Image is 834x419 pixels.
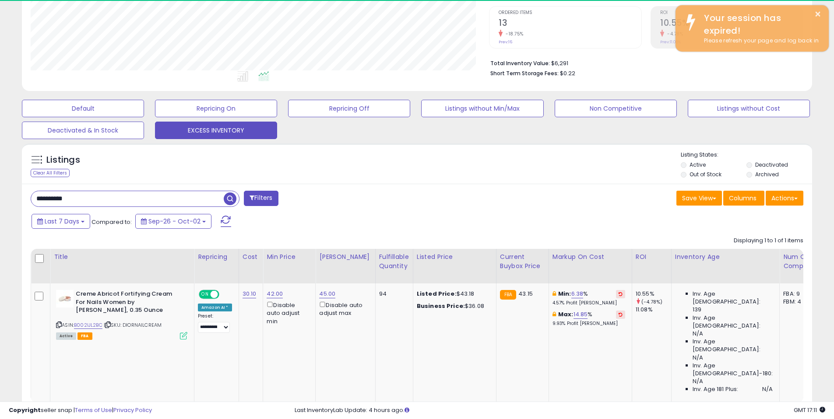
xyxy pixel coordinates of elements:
i: Revert to store-level Min Markup [619,292,623,296]
i: This overrides the store level min markup for this listing [552,291,556,297]
button: EXCESS INVENTORY [155,122,277,139]
label: Archived [755,171,779,178]
span: N/A [693,354,703,362]
span: Compared to: [91,218,132,226]
div: Title [54,252,190,262]
span: Inv. Age [DEMOGRAPHIC_DATA]-180: [693,362,773,377]
b: Business Price: [417,302,465,310]
span: 2025-10-12 17:11 GMT [794,406,825,414]
th: The percentage added to the cost of goods (COGS) that forms the calculator for Min & Max prices. [549,249,632,283]
div: Min Price [267,252,312,262]
div: Clear All Filters [31,169,70,177]
div: ROI [636,252,668,262]
button: Listings without Cost [688,100,810,117]
h2: 13 [499,18,641,30]
div: Disable auto adjust min [267,300,309,325]
div: Your session has expired! [697,12,822,37]
div: 11.08% [636,306,671,314]
button: Sep-26 - Oct-02 [135,214,211,229]
small: (-4.78%) [641,298,662,305]
li: $6,291 [490,57,797,68]
span: OFF [218,291,232,298]
button: Actions [766,191,803,206]
span: Columns [729,194,757,203]
button: Columns [723,191,764,206]
span: All listings currently available for purchase on Amazon [56,332,76,340]
span: Inv. Age [DEMOGRAPHIC_DATA]: [693,338,773,353]
div: Inventory Age [675,252,776,262]
i: Revert to store-level Max Markup [619,312,623,317]
div: $36.08 [417,302,489,310]
span: Sep-26 - Oct-02 [148,217,201,226]
button: Filters [244,191,278,206]
span: N/A [693,330,703,338]
div: Disable auto adjust max [319,300,368,317]
div: Amazon AI * [198,304,232,311]
b: Min: [558,290,571,298]
p: Listing States: [681,151,812,159]
span: FBA [77,332,92,340]
div: Preset: [198,313,232,333]
small: FBA [500,290,516,300]
b: Listed Price: [417,290,457,298]
b: Max: [558,310,574,318]
button: Repricing Off [288,100,410,117]
label: Out of Stock [690,171,721,178]
div: Cost [243,252,260,262]
label: Deactivated [755,161,788,168]
a: 30.10 [243,290,257,298]
button: Last 7 Days [32,214,90,229]
span: Ordered Items [499,10,641,15]
div: Please refresh your page and log back in [697,37,822,45]
h2: 10.55% [660,18,803,30]
div: % [552,311,625,327]
label: Active [690,161,706,168]
button: Save View [676,191,722,206]
span: Inv. Age [DEMOGRAPHIC_DATA]: [693,314,773,330]
div: 94 [379,290,406,298]
span: ON [200,291,211,298]
div: $43.18 [417,290,489,298]
small: Prev: 11.08% [660,39,681,45]
i: This overrides the store level max markup for this listing [552,311,556,317]
div: Current Buybox Price [500,252,545,271]
button: × [814,9,821,20]
a: 6.38 [571,290,584,298]
div: FBM: 4 [783,298,812,306]
button: Deactivated & In Stock [22,122,144,139]
button: Listings without Min/Max [421,100,543,117]
div: % [552,290,625,306]
strong: Copyright [9,406,41,414]
div: 10.55% [636,290,671,298]
button: Repricing On [155,100,277,117]
span: ROI [660,10,803,15]
span: Inv. Age 181 Plus: [693,385,739,393]
small: -4.78% [664,31,683,37]
button: Default [22,100,144,117]
div: Markup on Cost [552,252,628,262]
a: B002IJL2BC [74,321,102,329]
div: Num of Comp. [783,252,815,271]
b: Total Inventory Value: [490,59,550,67]
a: 14.85 [574,310,588,319]
a: Privacy Policy [113,406,152,414]
a: 45.00 [319,290,335,298]
p: 4.57% Profit [PERSON_NAME] [552,300,625,306]
div: [PERSON_NAME] [319,252,371,262]
div: Repricing [198,252,235,262]
div: FBA: 9 [783,290,812,298]
span: N/A [693,377,703,385]
div: Fulfillable Quantity [379,252,409,271]
h5: Listings [46,154,80,166]
button: Non Competitive [555,100,677,117]
span: $0.22 [560,69,575,77]
span: Last 7 Days [45,217,79,226]
a: Terms of Use [75,406,112,414]
b: Creme Abricot Fortifying Cream For Nails Women by [PERSON_NAME], 0.35 Ounce [76,290,182,317]
span: 43.15 [518,290,533,298]
small: Prev: 16 [499,39,512,45]
p: 9.93% Profit [PERSON_NAME] [552,321,625,327]
div: Last InventoryLab Update: 4 hours ago. [295,406,825,415]
span: Inv. Age [DEMOGRAPHIC_DATA]: [693,290,773,306]
span: | SKU: DIORNAILCREAM [104,321,162,328]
